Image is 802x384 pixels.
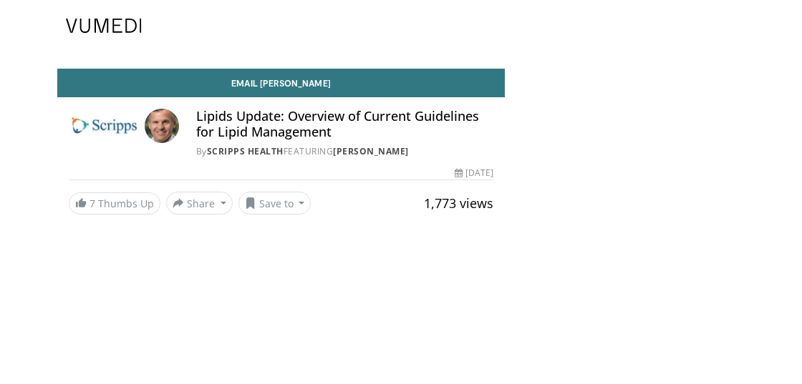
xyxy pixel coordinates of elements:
a: 7 Thumbs Up [69,192,160,215]
div: [DATE] [455,167,493,179]
button: Share [166,192,233,215]
a: [PERSON_NAME] [333,145,409,157]
img: Avatar [145,109,179,143]
span: 7 [90,197,95,210]
h4: Lipids Update: Overview of Current Guidelines for Lipid Management [196,109,493,139]
img: VuMedi Logo [66,19,142,33]
span: 1,773 views [424,195,493,212]
a: Email [PERSON_NAME] [57,69,505,97]
img: Scripps Health [69,109,139,143]
button: Save to [238,192,311,215]
div: By FEATURING [196,145,493,158]
a: Scripps Health [207,145,284,157]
